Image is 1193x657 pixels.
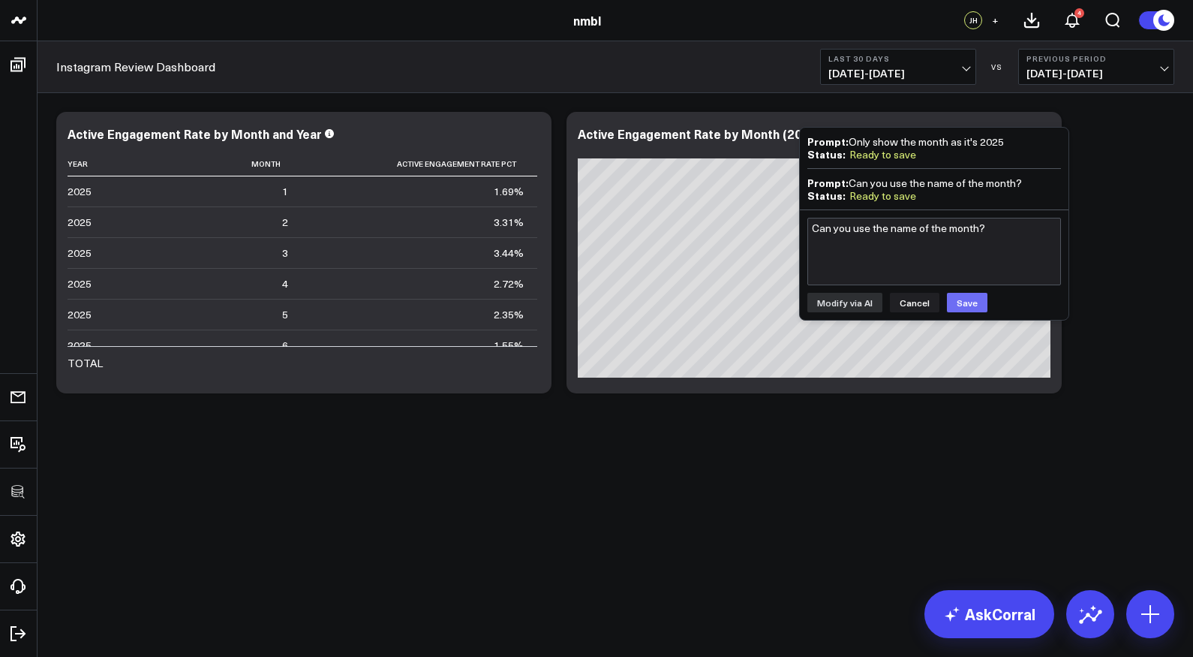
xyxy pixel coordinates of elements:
div: 2025 [68,338,92,353]
div: Active Engagement Rate by Month (2025) [578,125,821,142]
div: TOTAL [68,356,103,371]
div: 1 [282,184,288,199]
div: 5 [282,307,288,322]
span: + [992,15,999,26]
div: 6 [282,338,288,353]
b: Status: [807,188,846,203]
button: Previous Period[DATE]-[DATE] [1018,49,1174,85]
span: [DATE] - [DATE] [828,68,968,80]
div: 2.72% [494,276,524,291]
a: AskCorral [924,590,1054,638]
div: 3 [282,246,288,261]
a: Instagram Review Dashboard [56,59,215,75]
div: JH [964,11,982,29]
div: VS [984,62,1011,71]
div: 3.44% [494,246,524,261]
div: 2025 [68,215,92,230]
div: Ready to save [849,190,916,202]
div: 4 [1074,8,1084,18]
div: 4 [282,276,288,291]
b: Last 30 Days [828,54,968,63]
b: Previous Period [1026,54,1166,63]
div: 2 [282,215,288,230]
button: Last 30 Days[DATE]-[DATE] [820,49,976,85]
button: Save [947,293,987,312]
b: Prompt: [807,134,849,149]
button: Modify via AI [807,293,882,312]
b: Status: [807,146,846,161]
div: Active Engagement Rate by Month and Year [68,125,322,142]
div: 2.35% [494,307,524,322]
th: Month [218,152,302,176]
th: Active Engagement Rate Pct [302,152,537,176]
button: Cancel [890,293,939,312]
div: Can you use the name of the month? [807,176,1061,189]
th: Year [68,152,218,176]
b: Prompt: [807,175,849,190]
div: 2025 [68,184,92,199]
div: 1.55% [494,338,524,353]
a: nmbl [573,12,601,29]
div: 2025 [68,307,92,322]
div: 2025 [68,246,92,261]
div: 3.31% [494,215,524,230]
span: [DATE] - [DATE] [1026,68,1166,80]
div: Ready to save [849,149,916,161]
div: Only show the month as it's 2025 [807,135,1061,148]
div: 2025 [68,276,92,291]
div: 1.69% [494,184,524,199]
button: + [986,11,1004,29]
